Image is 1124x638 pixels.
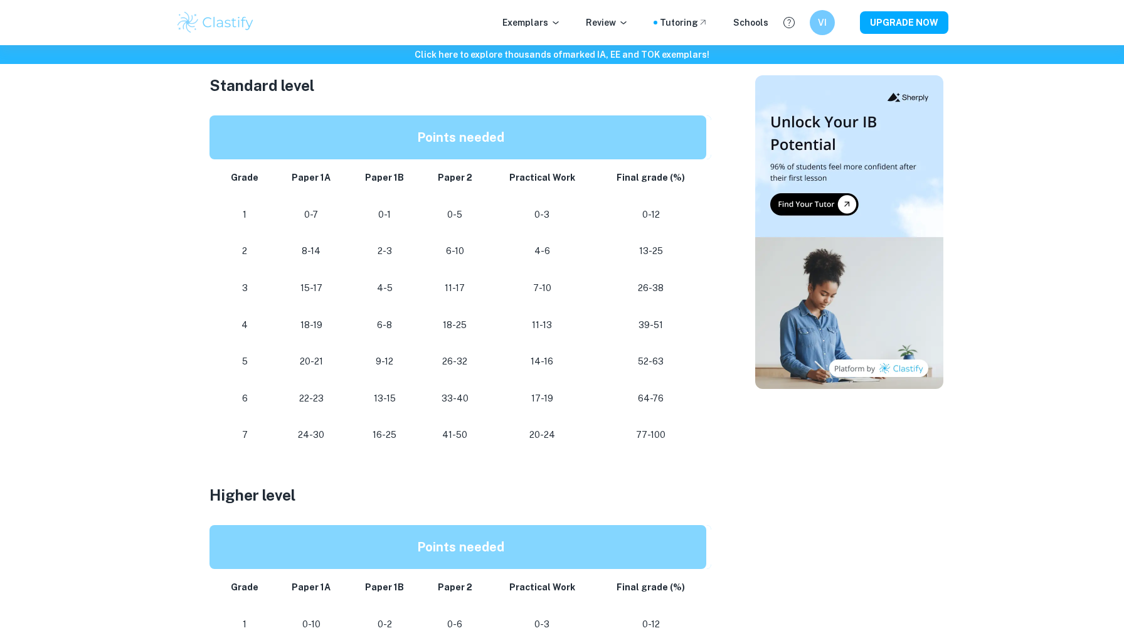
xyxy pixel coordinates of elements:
p: 33-40 [431,390,479,407]
button: VI [810,10,835,35]
p: 11-13 [499,317,585,334]
p: 41-50 [431,427,479,444]
h6: VI [815,16,830,29]
p: 17-19 [499,390,585,407]
p: 11-17 [431,280,479,297]
p: 13-25 [605,243,696,260]
p: 4 [225,317,265,334]
p: 20-21 [285,353,338,370]
p: 39-51 [605,317,696,334]
p: 9-12 [358,353,411,370]
p: 1 [225,206,265,223]
strong: Paper 1A [292,582,331,592]
p: 4-6 [499,243,585,260]
strong: Paper 2 [438,173,472,183]
strong: Final grade (%) [617,173,685,183]
h6: Click here to explore thousands of marked IA, EE and TOK exemplars ! [3,48,1121,61]
strong: Points needed [417,130,504,145]
p: 77-100 [605,427,696,444]
strong: Points needed [417,540,504,555]
p: 0-10 [285,616,338,633]
strong: Paper 2 [438,582,472,592]
strong: Paper 1B [365,582,404,592]
p: 15-17 [285,280,338,297]
strong: Practical Work [509,173,575,183]
p: 18-25 [431,317,479,334]
p: 7-10 [499,280,585,297]
p: 6-10 [431,243,479,260]
p: 0-12 [605,206,696,223]
p: 64-76 [605,390,696,407]
p: 0-6 [431,616,479,633]
strong: Grade [231,173,258,183]
img: Clastify logo [176,10,255,35]
p: 3 [225,280,265,297]
p: 24-30 [285,427,338,444]
strong: Paper 1A [292,173,331,183]
p: 14-16 [499,353,585,370]
p: 16-25 [358,427,411,444]
p: 0-3 [499,616,585,633]
p: 0-1 [358,206,411,223]
p: 26-32 [431,353,479,370]
p: 5 [225,353,265,370]
p: 26-38 [605,280,696,297]
p: 0-3 [499,206,585,223]
p: Review [586,16,628,29]
p: 4-5 [358,280,411,297]
strong: Paper 1B [365,173,404,183]
strong: Practical Work [509,582,575,592]
a: Schools [733,16,768,29]
p: 0-5 [431,206,479,223]
p: 7 [225,427,265,444]
img: Thumbnail [755,75,943,389]
p: 0-2 [358,616,411,633]
p: 6-8 [358,317,411,334]
p: 0-7 [285,206,338,223]
p: 20-24 [499,427,585,444]
p: 1 [225,616,265,633]
p: 52-63 [605,353,696,370]
strong: Final grade (%) [617,582,685,592]
strong: Grade [231,582,258,592]
button: Help and Feedback [778,12,800,33]
p: 6 [225,390,265,407]
p: 2-3 [358,243,411,260]
span: Standard level [209,77,314,94]
p: 22-23 [285,390,338,407]
h3: Higher level [209,484,711,506]
p: 8-14 [285,243,338,260]
p: 0-12 [605,616,696,633]
a: Tutoring [660,16,708,29]
button: UPGRADE NOW [860,11,948,34]
p: 18-19 [285,317,338,334]
p: 2 [225,243,265,260]
p: 13-15 [358,390,411,407]
p: Exemplars [502,16,561,29]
